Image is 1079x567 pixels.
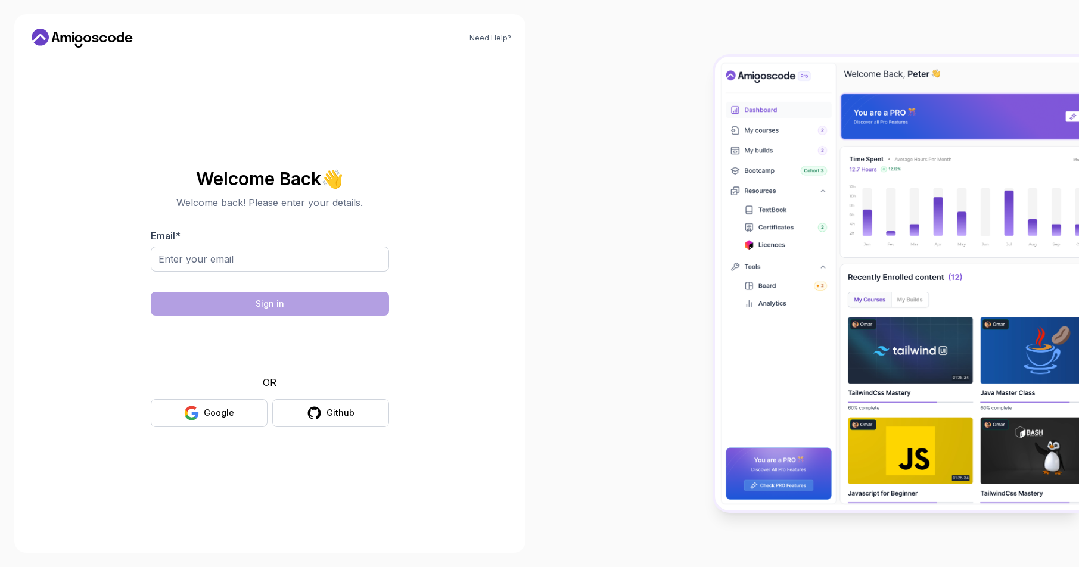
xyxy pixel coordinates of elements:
img: Amigoscode Dashboard [715,57,1079,510]
button: Github [272,399,389,427]
h2: Welcome Back [151,169,389,188]
a: Home link [29,29,136,48]
input: Enter your email [151,247,389,272]
label: Email * [151,230,181,242]
a: Need Help? [469,33,511,43]
span: 👋 [321,169,343,188]
p: Welcome back! Please enter your details. [151,195,389,210]
p: OR [263,375,276,390]
button: Google [151,399,268,427]
div: Sign in [256,298,284,310]
div: Google [204,407,234,419]
button: Sign in [151,292,389,316]
iframe: Widget containing checkbox for hCaptcha security challenge [180,323,360,368]
div: Github [327,407,355,419]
